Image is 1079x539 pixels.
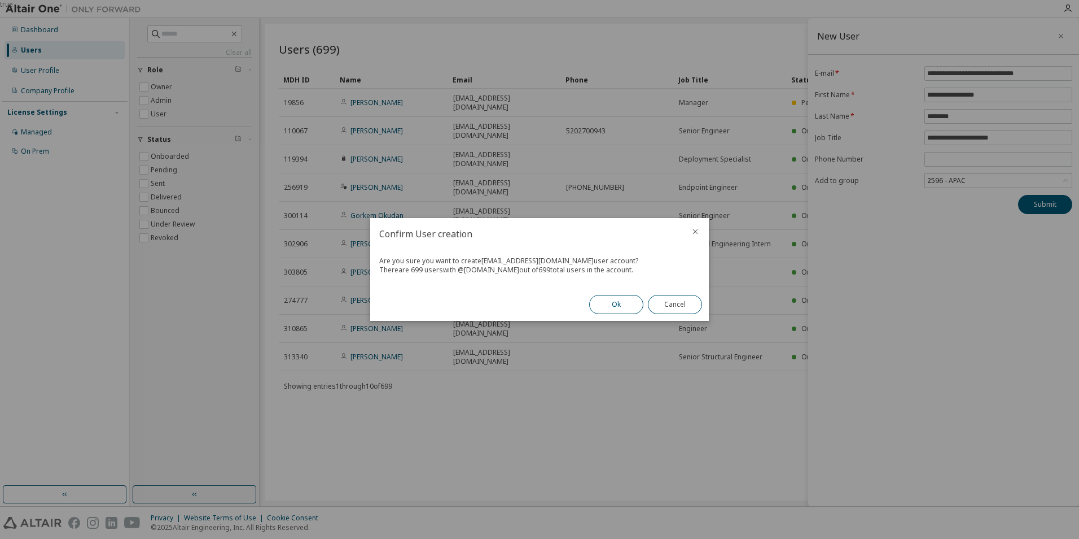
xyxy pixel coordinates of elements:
button: close [691,227,700,236]
div: Are you sure you want to create [EMAIL_ADDRESS][DOMAIN_NAME] user account? [379,257,700,266]
button: Cancel [648,295,702,314]
button: Ok [589,295,643,314]
h2: Confirm User creation [370,218,682,250]
div: There are 699 users with @ [DOMAIN_NAME] out of 699 total users in the account. [379,266,700,275]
